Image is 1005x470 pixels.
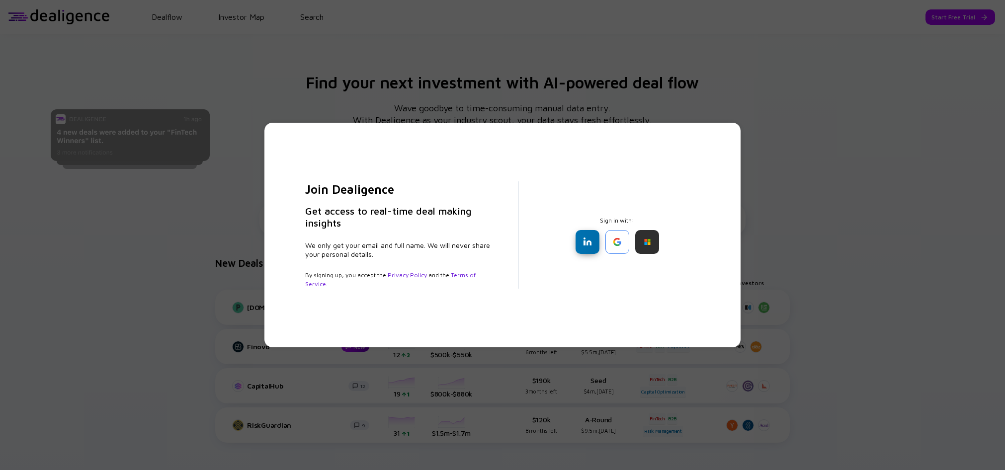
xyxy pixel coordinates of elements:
[543,217,692,254] div: Sign in with:
[305,241,495,259] div: We only get your email and full name. We will never share your personal details.
[388,271,427,279] a: Privacy Policy
[305,271,495,289] div: By signing up, you accept the and the .
[305,205,495,229] h3: Get access to real-time deal making insights
[305,181,495,197] h2: Join Dealigence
